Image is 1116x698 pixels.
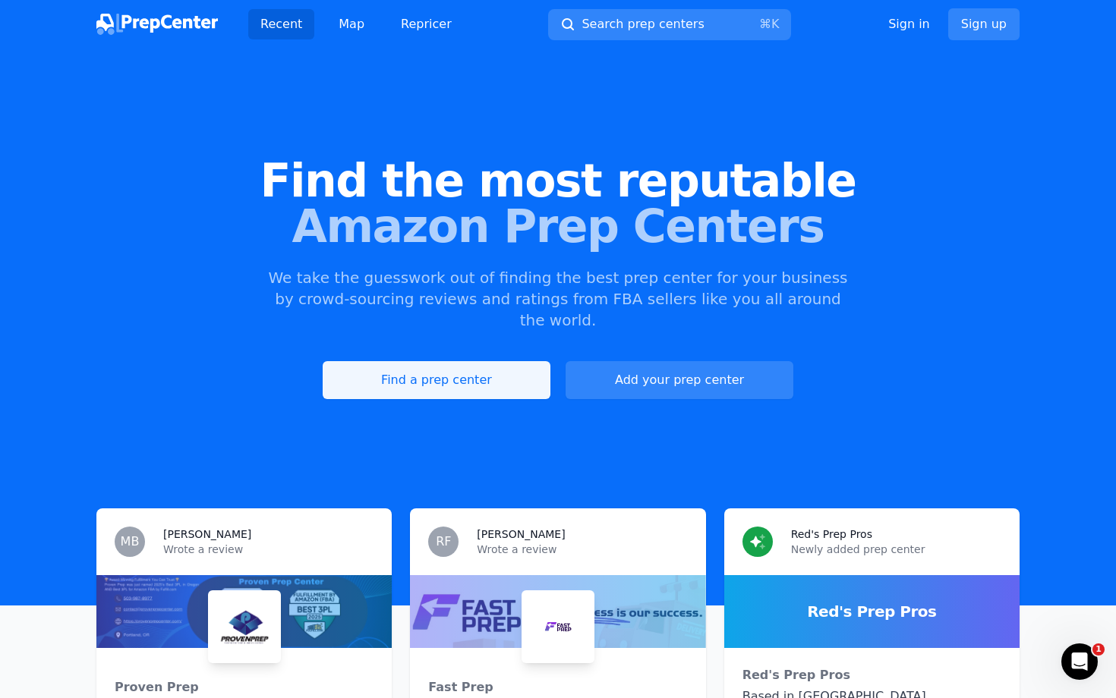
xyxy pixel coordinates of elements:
[24,203,1092,249] span: Amazon Prep Centers
[771,17,780,31] kbd: K
[248,9,314,39] a: Recent
[759,17,771,31] kbd: ⌘
[742,666,1001,684] div: Red's Prep Pros
[323,361,550,399] a: Find a prep center
[266,267,850,331] p: We take the guesswork out of finding the best prep center for your business by crowd-sourcing rev...
[948,8,1020,40] a: Sign up
[1061,643,1098,680] iframe: Intercom live chat
[888,15,930,33] a: Sign in
[436,536,451,548] span: RF
[96,14,218,35] img: PrepCenter
[477,542,687,557] p: Wrote a review
[791,542,1001,557] p: Newly added prep center
[525,593,591,660] img: Fast Prep
[477,527,565,542] h3: [PERSON_NAME]
[807,601,936,622] span: Red's Prep Pros
[566,361,793,399] a: Add your prep center
[548,9,791,40] button: Search prep centers⌘K
[24,158,1092,203] span: Find the most reputable
[211,593,278,660] img: Proven Prep
[389,9,464,39] a: Repricer
[1092,643,1105,656] span: 1
[326,9,377,39] a: Map
[121,536,140,548] span: MB
[582,15,704,33] span: Search prep centers
[115,678,374,696] div: Proven Prep
[163,527,251,542] h3: [PERSON_NAME]
[163,542,374,557] p: Wrote a review
[428,678,687,696] div: Fast Prep
[791,527,872,542] h3: Red's Prep Pros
